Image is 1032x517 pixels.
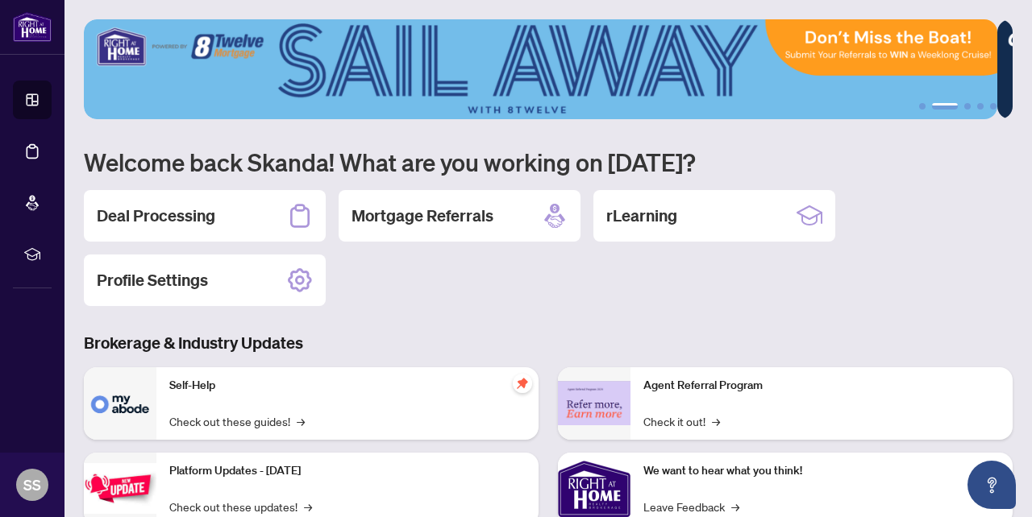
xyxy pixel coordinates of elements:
a: Leave Feedback→ [643,498,739,515]
button: 2 [932,103,958,110]
button: 4 [977,103,984,110]
span: → [712,412,720,430]
span: → [297,412,305,430]
h2: Deal Processing [97,205,215,227]
span: SS [23,474,41,496]
img: Slide 1 [84,19,997,119]
button: Open asap [967,461,1016,509]
button: 1 [919,103,926,110]
p: Self-Help [169,377,526,395]
img: Agent Referral Program [558,381,630,425]
h2: Mortgage Referrals [352,205,493,227]
button: 5 [990,103,997,110]
h2: rLearning [606,205,677,227]
h3: Brokerage & Industry Updates [84,332,1013,354]
a: Check out these guides!→ [169,412,305,430]
a: Check out these updates!→ [169,498,312,515]
span: → [304,498,312,515]
button: 3 [964,103,971,110]
img: logo [13,12,52,42]
h2: Profile Settings [97,269,208,292]
img: Self-Help [84,367,156,440]
img: Platform Updates - July 21, 2025 [84,463,156,514]
span: → [731,498,739,515]
p: Agent Referral Program [643,377,1000,395]
p: We want to hear what you think! [643,462,1000,480]
p: Platform Updates - [DATE] [169,462,526,480]
span: pushpin [513,374,532,393]
h1: Welcome back Skanda! What are you working on [DATE]? [84,147,1013,177]
a: Check it out!→ [643,412,720,430]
